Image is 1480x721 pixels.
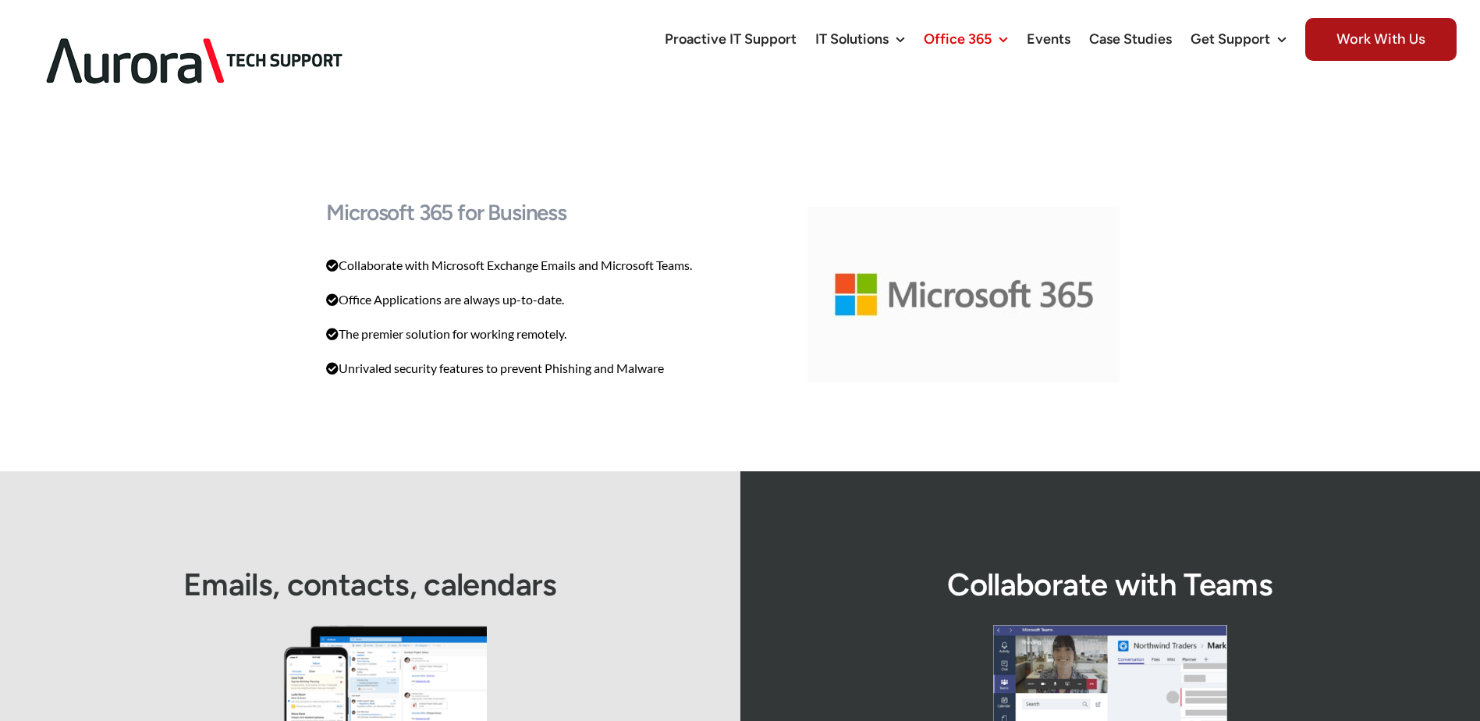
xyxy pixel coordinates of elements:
[924,32,992,46] span: Office 365
[81,563,658,606] h4: Emails, contacts, calendars
[326,201,707,225] h1: Microsoft 365 for Business
[822,563,1399,606] h4: Collaborate with Teams
[1305,18,1457,61] span: Work With Us
[326,290,707,309] p: Office Applications are always up-to-date.
[1027,32,1070,46] span: Events
[815,32,889,46] span: IT Solutions
[23,12,367,110] img: Aurora Tech Support Logo
[1089,32,1172,46] span: Case Studies
[665,32,797,46] span: Proactive IT Support
[326,256,707,275] p: Collaborate with Microsoft Exchange Emails and Microsoft Teams.
[326,325,707,343] p: The premier solution for working remotely.
[326,359,707,378] p: Unrivaled security features to prevent Phishing and Malware
[807,207,1120,382] img: new-microsoft365-logo-horiz-c-gray-rgb
[1191,32,1270,46] span: Get Support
